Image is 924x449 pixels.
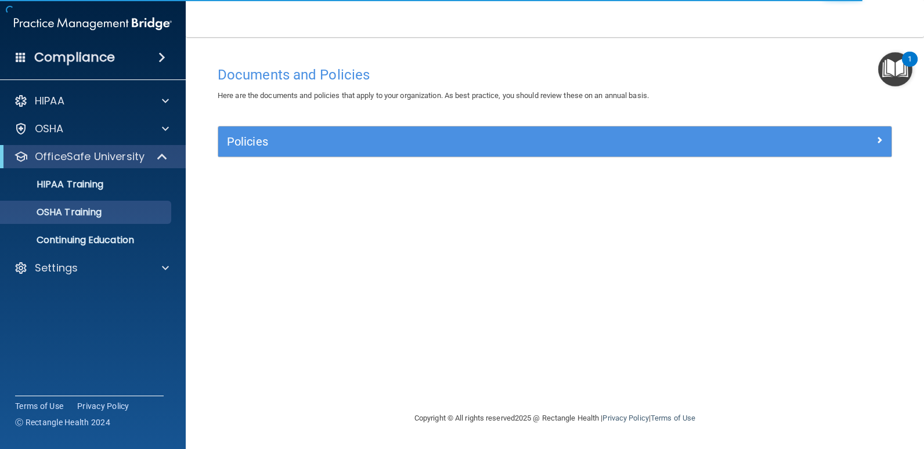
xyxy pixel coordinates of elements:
[14,150,168,164] a: OfficeSafe University
[14,12,172,35] img: PMB logo
[218,67,892,82] h4: Documents and Policies
[35,94,64,108] p: HIPAA
[651,414,695,422] a: Terms of Use
[8,207,102,218] p: OSHA Training
[15,417,110,428] span: Ⓒ Rectangle Health 2024
[908,59,912,74] div: 1
[15,400,63,412] a: Terms of Use
[35,150,145,164] p: OfficeSafe University
[602,414,648,422] a: Privacy Policy
[14,94,169,108] a: HIPAA
[227,132,883,151] a: Policies
[35,122,64,136] p: OSHA
[34,49,115,66] h4: Compliance
[227,135,714,148] h5: Policies
[878,52,912,86] button: Open Resource Center, 1 new notification
[35,261,78,275] p: Settings
[8,234,166,246] p: Continuing Education
[343,400,767,437] div: Copyright © All rights reserved 2025 @ Rectangle Health | |
[218,91,649,100] span: Here are the documents and policies that apply to your organization. As best practice, you should...
[14,261,169,275] a: Settings
[14,122,169,136] a: OSHA
[77,400,129,412] a: Privacy Policy
[8,179,103,190] p: HIPAA Training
